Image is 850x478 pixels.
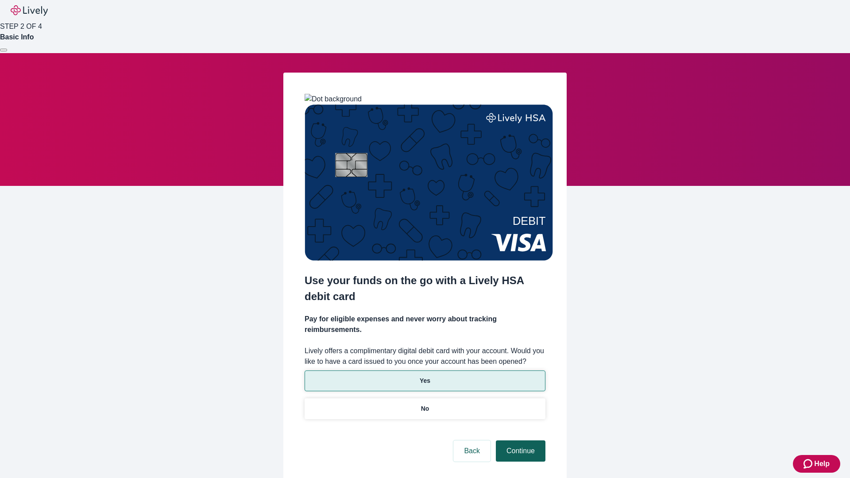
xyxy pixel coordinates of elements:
[305,104,553,261] img: Debit card
[305,94,362,104] img: Dot background
[305,273,545,305] h2: Use your funds on the go with a Lively HSA debit card
[305,398,545,419] button: No
[11,5,48,16] img: Lively
[420,376,430,385] p: Yes
[793,455,840,473] button: Zendesk support iconHelp
[804,459,814,469] svg: Zendesk support icon
[453,440,491,462] button: Back
[305,314,545,335] h4: Pay for eligible expenses and never worry about tracking reimbursements.
[496,440,545,462] button: Continue
[305,370,545,391] button: Yes
[421,404,429,413] p: No
[305,346,545,367] label: Lively offers a complimentary digital debit card with your account. Would you like to have a card...
[814,459,830,469] span: Help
